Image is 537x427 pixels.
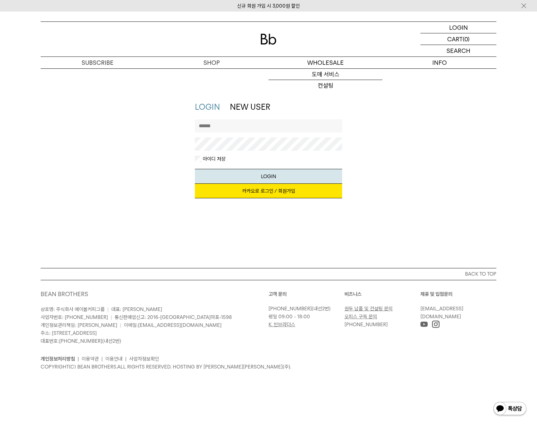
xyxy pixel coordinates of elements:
[41,356,75,362] a: 개인정보처리방침
[268,306,312,312] a: [PHONE_NUMBER]
[268,57,382,68] p: WHOLESALE
[237,3,300,9] a: 신규 회원 가입 시 3,000원 할인
[268,322,295,328] a: K. 빈브라더스
[230,102,270,112] a: NEW USER
[41,338,121,344] span: 대표번호: (내선2번)
[155,57,268,68] a: SHOP
[201,156,226,162] label: 아이디 저장
[447,33,463,45] p: CART
[382,57,496,68] p: INFO
[78,355,79,363] li: |
[107,306,109,312] span: |
[268,69,382,80] a: 도매 서비스
[195,184,342,198] a: 카카오로 로그인 / 회원가입
[41,268,496,280] button: BACK TO TOP
[125,355,126,363] li: |
[41,57,155,68] a: SUBSCRIBE
[344,290,420,298] p: 비즈니스
[493,401,527,417] img: 카카오톡 채널 1:1 채팅 버튼
[111,306,162,312] span: 대표: [PERSON_NAME]
[420,33,496,45] a: CART (0)
[268,80,382,91] a: 컨설팅
[420,306,463,320] a: [EMAIL_ADDRESS][DOMAIN_NAME]
[195,169,342,184] button: LOGIN
[41,306,105,312] span: 상호명: 주식회사 에이블커피그룹
[261,34,276,45] img: 로고
[41,291,88,297] a: BEAN BROTHERS
[344,306,393,312] a: 원두 납품 및 컨설팅 문의
[195,102,220,112] a: LOGIN
[463,33,470,45] p: (0)
[129,356,159,362] a: 사업자정보확인
[111,314,112,320] span: |
[105,356,123,362] a: 이용안내
[120,322,121,328] span: |
[59,338,102,344] a: [PHONE_NUMBER]
[420,22,496,33] a: LOGIN
[124,322,222,328] span: 이메일:
[82,356,99,362] a: 이용약관
[41,314,108,320] span: 사업자번호: [PHONE_NUMBER]
[447,45,470,57] p: SEARCH
[41,330,97,336] span: 주소: [STREET_ADDRESS]
[41,322,117,328] span: 개인정보관리책임: [PERSON_NAME]
[101,355,103,363] li: |
[344,322,388,328] a: [PHONE_NUMBER]
[138,322,222,328] a: [EMAIL_ADDRESS][DOMAIN_NAME]
[344,314,377,320] a: 오피스 구독 문의
[268,290,344,298] p: 고객 문의
[449,22,468,33] p: LOGIN
[268,313,341,321] p: 평일 09:00 - 18:00
[268,305,341,313] p: (내선2번)
[115,314,232,320] span: 통신판매업신고: 2016-[GEOGRAPHIC_DATA]마포-1598
[420,290,496,298] p: 제휴 및 입점문의
[41,363,496,371] p: COPYRIGHT(C) BEAN BROTHERS. ALL RIGHTS RESERVED. HOSTING BY [PERSON_NAME][PERSON_NAME](주).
